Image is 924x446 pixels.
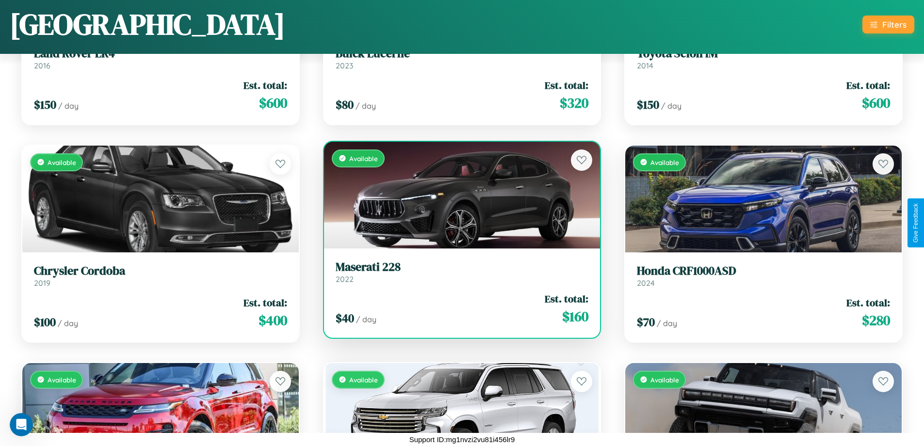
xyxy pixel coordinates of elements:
[637,47,890,61] h3: Toyota Scion iM
[336,47,589,61] h3: Buick Lucerne
[637,47,890,70] a: Toyota Scion iM2014
[243,296,287,310] span: Est. total:
[10,413,33,436] iframe: Intercom live chat
[846,78,890,92] span: Est. total:
[637,278,655,288] span: 2024
[48,376,76,384] span: Available
[34,264,287,278] h3: Chrysler Cordoba
[259,311,287,330] span: $ 400
[545,78,588,92] span: Est. total:
[862,311,890,330] span: $ 280
[34,47,287,70] a: Land Rover LR42016
[637,61,653,70] span: 2014
[34,47,287,61] h3: Land Rover LR4
[356,101,376,111] span: / day
[560,93,588,113] span: $ 320
[34,61,50,70] span: 2016
[34,314,56,330] span: $ 100
[336,61,353,70] span: 2023
[259,93,287,113] span: $ 600
[336,260,589,274] h3: Maserati 228
[637,314,655,330] span: $ 70
[58,101,79,111] span: / day
[862,16,914,33] button: Filters
[243,78,287,92] span: Est. total:
[409,433,515,446] p: Support ID: mg1nvzi2vu81i456lr9
[58,318,78,328] span: / day
[10,4,285,44] h1: [GEOGRAPHIC_DATA]
[637,97,659,113] span: $ 150
[650,158,679,166] span: Available
[336,260,589,284] a: Maserati 2282022
[48,158,76,166] span: Available
[336,47,589,70] a: Buick Lucerne2023
[545,292,588,306] span: Est. total:
[336,274,354,284] span: 2022
[336,310,354,326] span: $ 40
[562,307,588,326] span: $ 160
[34,97,56,113] span: $ 150
[846,296,890,310] span: Est. total:
[356,314,376,324] span: / day
[912,203,919,243] div: Give Feedback
[862,93,890,113] span: $ 600
[349,376,378,384] span: Available
[637,264,890,278] h3: Honda CRF1000ASD
[336,97,354,113] span: $ 80
[637,264,890,288] a: Honda CRF1000ASD2024
[349,154,378,163] span: Available
[650,376,679,384] span: Available
[661,101,681,111] span: / day
[34,278,50,288] span: 2019
[657,318,677,328] span: / day
[34,264,287,288] a: Chrysler Cordoba2019
[882,19,907,30] div: Filters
